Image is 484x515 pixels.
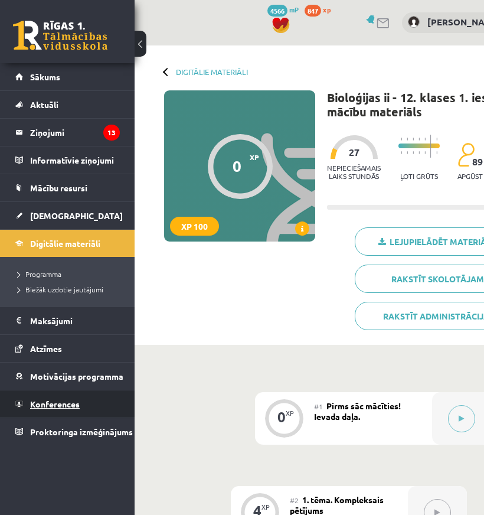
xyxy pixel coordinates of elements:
[15,202,120,229] a: [DEMOGRAPHIC_DATA]
[290,496,299,505] span: #2
[30,399,80,409] span: Konferences
[30,99,58,110] span: Aktuāli
[15,363,120,390] a: Motivācijas programma
[15,63,120,90] a: Sākums
[305,5,321,17] span: 847
[15,335,120,362] a: Atzīmes
[13,21,107,50] a: Rīgas 1. Tālmācības vidusskola
[457,172,483,180] p: apgūst
[30,146,120,174] legend: Informatīvie ziņojumi
[436,138,437,141] img: icon-short-line-57e1e144782c952c97e751825c79c345078a6d821885a25fce030b3d8c18986b.svg
[401,138,402,141] img: icon-short-line-57e1e144782c952c97e751825c79c345078a6d821885a25fce030b3d8c18986b.svg
[472,157,483,167] span: 89
[457,142,475,167] img: students-c634bb4e5e11cddfef0936a35e636f08e4e9abd3cc4e673bd6f9a4125e45ecb1.svg
[289,5,299,14] span: mP
[250,153,259,161] span: XP
[30,307,120,334] legend: Maksājumi
[323,5,331,14] span: xp
[30,210,123,221] span: [DEMOGRAPHIC_DATA]
[15,91,120,118] a: Aktuāli
[407,151,408,154] img: icon-short-line-57e1e144782c952c97e751825c79c345078a6d821885a25fce030b3d8c18986b.svg
[267,5,299,14] a: 4566 mP
[430,135,431,158] img: icon-long-line-d9ea69661e0d244f92f715978eff75569469978d946b2353a9bb055b3ed8787d.svg
[424,138,426,141] img: icon-short-line-57e1e144782c952c97e751825c79c345078a6d821885a25fce030b3d8c18986b.svg
[349,147,359,158] span: 27
[436,151,437,154] img: icon-short-line-57e1e144782c952c97e751825c79c345078a6d821885a25fce030b3d8c18986b.svg
[261,504,270,510] div: XP
[413,151,414,154] img: icon-short-line-57e1e144782c952c97e751825c79c345078a6d821885a25fce030b3d8c18986b.svg
[15,390,120,418] a: Konferences
[18,285,103,294] span: Biežāk uzdotie jautājumi
[286,410,294,416] div: XP
[401,151,402,154] img: icon-short-line-57e1e144782c952c97e751825c79c345078a6d821885a25fce030b3d8c18986b.svg
[18,269,123,279] a: Programma
[170,217,219,236] div: XP 100
[30,426,133,437] span: Proktoringa izmēģinājums
[30,182,87,193] span: Mācību resursi
[15,146,120,174] a: Informatīvie ziņojumi
[15,307,120,334] a: Maksājumi
[15,174,120,201] a: Mācību resursi
[15,119,120,146] a: Ziņojumi13
[15,418,120,445] a: Proktoringa izmēģinājums
[418,138,420,141] img: icon-short-line-57e1e144782c952c97e751825c79c345078a6d821885a25fce030b3d8c18986b.svg
[424,151,426,154] img: icon-short-line-57e1e144782c952c97e751825c79c345078a6d821885a25fce030b3d8c18986b.svg
[18,284,123,295] a: Biežāk uzdotie jautājumi
[15,230,120,257] a: Digitālie materiāli
[400,172,438,180] p: Ļoti grūts
[327,164,381,180] p: Nepieciešamais laiks stundās
[30,71,60,82] span: Sākums
[277,412,286,422] div: 0
[418,151,420,154] img: icon-short-line-57e1e144782c952c97e751825c79c345078a6d821885a25fce030b3d8c18986b.svg
[314,402,323,411] span: #1
[305,5,336,14] a: 847 xp
[18,269,61,279] span: Programma
[413,138,414,141] img: icon-short-line-57e1e144782c952c97e751825c79c345078a6d821885a25fce030b3d8c18986b.svg
[30,238,100,249] span: Digitālie materiāli
[176,67,248,76] a: Digitālie materiāli
[30,371,123,382] span: Motivācijas programma
[314,400,401,422] span: Pirms sāc mācīties! Ievada daļa.
[408,16,420,28] img: Jekaterina Eliza Šatrovska
[30,343,62,354] span: Atzīmes
[30,119,120,146] legend: Ziņojumi
[233,157,241,175] div: 0
[407,138,408,141] img: icon-short-line-57e1e144782c952c97e751825c79c345078a6d821885a25fce030b3d8c18986b.svg
[267,5,287,17] span: 4566
[103,125,120,141] i: 13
